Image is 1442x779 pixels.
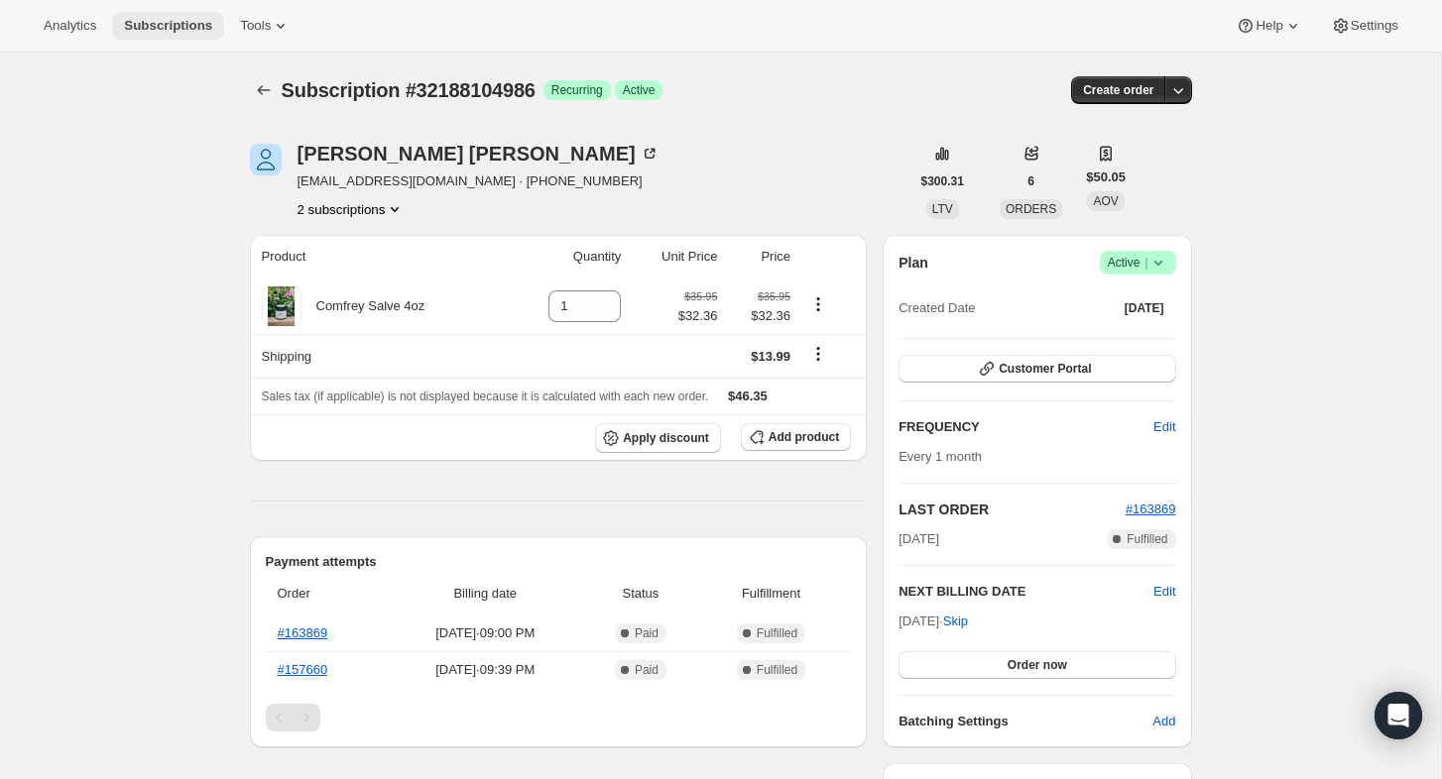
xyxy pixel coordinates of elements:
button: Product actions [298,199,406,219]
span: Recurring [551,82,603,98]
button: Tools [228,12,302,40]
button: Create order [1071,76,1165,104]
span: [DATE] · 09:00 PM [393,623,579,643]
span: Fulfilled [1127,531,1167,547]
h6: Batching Settings [899,712,1152,731]
h2: LAST ORDER [899,500,1126,519]
span: Order now [1008,657,1067,673]
th: Shipping [250,334,508,378]
span: Fulfilled [757,625,797,641]
button: Settings [1319,12,1410,40]
button: Skip [931,606,980,637]
h2: Plan [899,253,928,273]
h2: NEXT BILLING DATE [899,582,1153,602]
span: | [1144,255,1147,271]
th: Order [266,572,387,615]
span: Create order [1083,82,1153,98]
span: [DATE] [1125,300,1164,316]
span: $13.99 [751,349,790,364]
button: #163869 [1126,500,1176,519]
button: Product actions [802,293,834,315]
button: Help [1224,12,1314,40]
th: Unit Price [627,235,723,278]
span: AOV [1093,194,1118,208]
span: LTV [932,202,953,216]
span: Apply discount [623,430,709,446]
span: Paid [635,662,659,678]
span: Edit [1153,417,1175,437]
span: [EMAIL_ADDRESS][DOMAIN_NAME] · [PHONE_NUMBER] [298,171,660,191]
button: 6 [1016,167,1046,195]
span: Status [590,584,691,604]
button: Analytics [32,12,108,40]
span: Customer Portal [999,361,1091,377]
span: Subscription #32188104986 [282,79,536,101]
span: $32.36 [678,306,718,326]
span: Settings [1351,18,1398,34]
span: Created Date [899,298,975,318]
span: Add [1152,712,1175,731]
span: ORDERS [1006,202,1056,216]
button: Edit [1142,411,1187,443]
button: Add [1141,706,1187,737]
span: Billing date [393,584,579,604]
button: Order now [899,651,1175,679]
span: $300.31 [921,173,964,189]
span: Active [1108,253,1168,273]
span: Tools [240,18,271,34]
h2: FREQUENCY [899,417,1153,437]
span: [DATE] · [899,613,968,628]
button: Apply discount [595,423,721,453]
span: Add product [769,429,839,445]
th: Product [250,235,508,278]
span: Help [1256,18,1282,34]
button: Add product [741,423,851,451]
button: $300.31 [909,167,976,195]
button: Customer Portal [899,355,1175,383]
nav: Pagination [266,704,852,731]
button: Subscriptions [112,12,224,40]
div: [PERSON_NAME] [PERSON_NAME] [298,144,660,164]
span: Subscriptions [124,18,212,34]
a: #163869 [1126,501,1176,516]
h2: Payment attempts [266,552,852,572]
span: Every 1 month [899,449,982,464]
span: $46.35 [728,389,768,403]
span: [DATE] [899,529,939,549]
small: $35.95 [684,290,717,302]
span: $32.36 [729,306,790,326]
span: 6 [1027,173,1034,189]
span: Fulfillment [703,584,839,604]
small: $35.95 [758,290,790,302]
button: Subscriptions [250,76,278,104]
div: Comfrey Salve 4oz [301,296,425,316]
span: Skip [943,612,968,631]
a: #163869 [278,625,328,640]
th: Price [723,235,796,278]
div: Open Intercom Messenger [1375,692,1422,739]
span: $50.05 [1086,167,1126,187]
button: Shipping actions [802,343,834,365]
button: Edit [1153,582,1175,602]
span: Active [623,82,656,98]
th: Quantity [507,235,627,278]
a: #157660 [278,662,328,677]
span: Sales tax (if applicable) is not displayed because it is calculated with each new order. [262,389,709,403]
span: Analytics [44,18,96,34]
span: [DATE] · 09:39 PM [393,660,579,680]
span: Paid [635,625,659,641]
span: Fulfilled [757,662,797,678]
button: [DATE] [1113,294,1176,322]
span: Sarah McConnell [250,144,282,175]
